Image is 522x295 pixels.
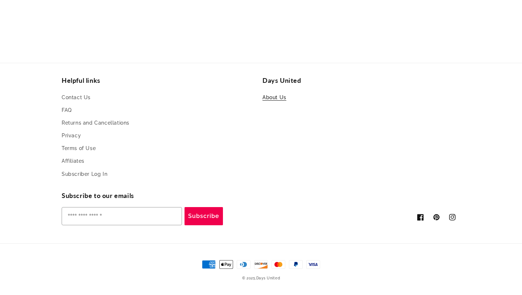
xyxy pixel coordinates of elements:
[262,76,460,85] h2: Days United
[62,191,261,200] h2: Subscribe to our emails
[262,93,286,104] a: About Us
[62,207,182,225] input: Enter your email
[62,117,129,129] a: Returns and Cancellations
[256,276,280,280] a: Days United
[62,155,84,167] a: Affiliates
[242,276,280,280] small: © 2025,
[62,168,107,181] a: Subscriber Log In
[62,104,72,117] a: FAQ
[185,207,223,225] button: Subscribe
[62,142,96,155] a: Terms of Use
[62,129,81,142] a: Privacy
[62,76,260,85] h2: Helpful links
[62,93,91,104] a: Contact Us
